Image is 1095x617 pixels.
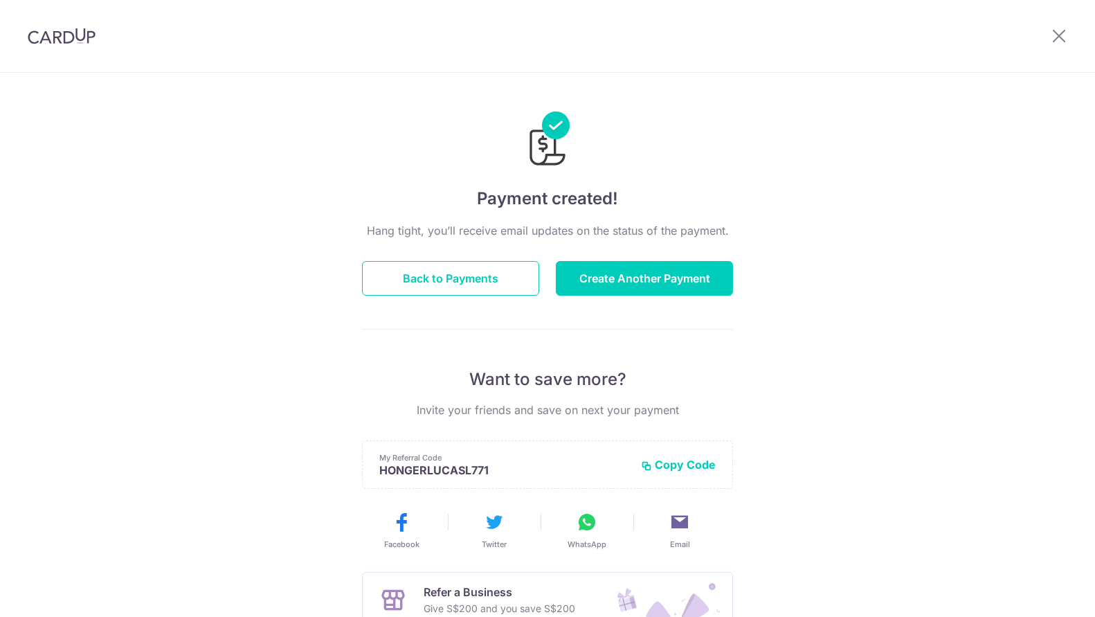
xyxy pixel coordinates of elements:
[639,511,721,550] button: Email
[525,111,570,170] img: Payments
[361,511,442,550] button: Facebook
[384,539,419,550] span: Facebook
[28,28,96,44] img: CardUp
[482,539,507,550] span: Twitter
[453,511,535,550] button: Twitter
[362,402,733,418] p: Invite your friends and save on next your payment
[641,458,716,472] button: Copy Code
[670,539,690,550] span: Email
[362,261,539,296] button: Back to Payments
[568,539,606,550] span: WhatsApp
[362,222,733,239] p: Hang tight, you’ll receive email updates on the status of the payment.
[546,511,628,550] button: WhatsApp
[379,463,630,477] p: HONGERLUCASL771
[362,368,733,391] p: Want to save more?
[424,600,575,617] p: Give S$200 and you save S$200
[379,452,630,463] p: My Referral Code
[424,584,575,600] p: Refer a Business
[362,186,733,211] h4: Payment created!
[556,261,733,296] button: Create Another Payment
